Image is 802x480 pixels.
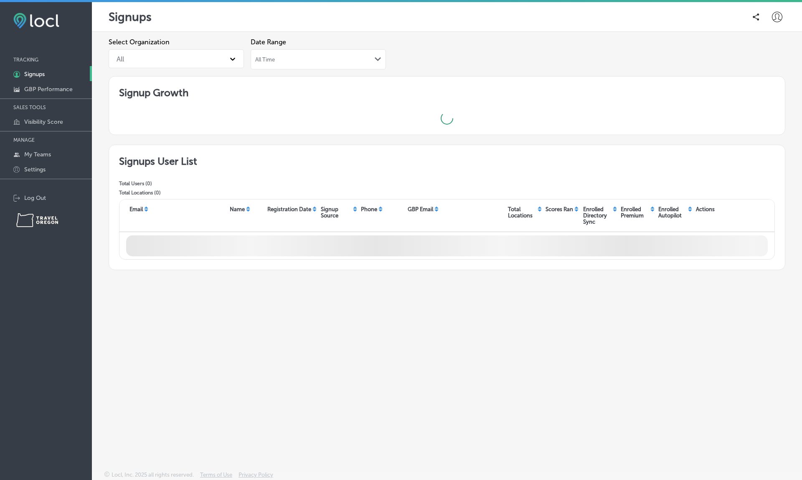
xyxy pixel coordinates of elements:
div: All [117,55,124,63]
label: Date Range [251,38,386,46]
p: Visibility Score [24,118,63,125]
p: Name [230,206,245,212]
h2: Signup Growth [119,87,775,99]
p: Enrolled Premium [621,206,649,219]
img: Travel Oregon [16,213,58,227]
p: Locl, Inc. 2025 all rights reserved. [112,472,194,478]
p: Enrolled Autopilot [658,206,687,219]
p: GBP Email [408,206,433,212]
p: My Teams [24,151,51,158]
p: Total Users ( 0 ) [119,181,197,186]
p: Signups [109,10,152,24]
p: GBP Performance [24,86,73,93]
p: Total Locations [508,206,536,219]
p: Email [129,206,143,212]
p: Phone [361,206,377,212]
h2: Signups User List [119,155,197,167]
p: Settings [24,166,46,173]
p: Total Locations ( 0 ) [119,190,197,196]
p: Signup Source [321,206,352,219]
label: Select Organization [109,38,244,46]
span: All Time [255,56,275,63]
p: Enrolled Directory Sync [583,206,612,225]
p: Log Out [24,194,46,202]
p: Registration Date [267,206,311,212]
img: fda3e92497d09a02dc62c9cd864e3231.png [13,13,59,28]
p: Actions [696,206,715,212]
p: Signups [24,71,45,78]
p: Scores Ran [546,206,573,212]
